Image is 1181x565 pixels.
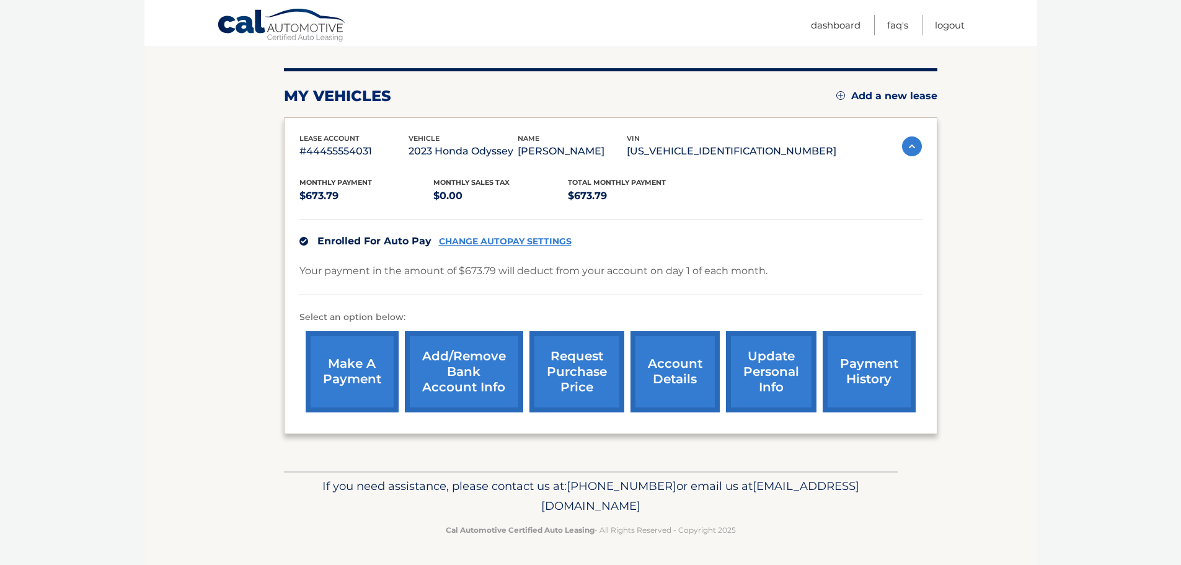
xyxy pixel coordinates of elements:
[518,134,539,143] span: name
[299,262,767,280] p: Your payment in the amount of $673.79 will deduct from your account on day 1 of each month.
[299,143,409,160] p: #44455554031
[902,136,922,156] img: accordion-active.svg
[409,134,440,143] span: vehicle
[433,178,510,187] span: Monthly sales Tax
[836,90,937,102] a: Add a new lease
[317,235,431,247] span: Enrolled For Auto Pay
[823,331,916,412] a: payment history
[568,187,702,205] p: $673.79
[627,143,836,160] p: [US_VEHICLE_IDENTIFICATION_NUMBER]
[217,8,347,44] a: Cal Automotive
[299,237,308,246] img: check.svg
[306,331,399,412] a: make a payment
[299,134,360,143] span: lease account
[284,87,391,105] h2: my vehicles
[299,187,434,205] p: $673.79
[529,331,624,412] a: request purchase price
[627,134,640,143] span: vin
[630,331,720,412] a: account details
[299,310,922,325] p: Select an option below:
[299,178,372,187] span: Monthly Payment
[405,331,523,412] a: Add/Remove bank account info
[518,143,627,160] p: [PERSON_NAME]
[292,476,890,516] p: If you need assistance, please contact us at: or email us at
[811,15,860,35] a: Dashboard
[433,187,568,205] p: $0.00
[409,143,518,160] p: 2023 Honda Odyssey
[292,523,890,536] p: - All Rights Reserved - Copyright 2025
[446,525,595,535] strong: Cal Automotive Certified Auto Leasing
[726,331,816,412] a: update personal info
[439,236,572,247] a: CHANGE AUTOPAY SETTINGS
[567,479,676,493] span: [PHONE_NUMBER]
[935,15,965,35] a: Logout
[887,15,908,35] a: FAQ's
[836,91,845,100] img: add.svg
[568,178,666,187] span: Total Monthly Payment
